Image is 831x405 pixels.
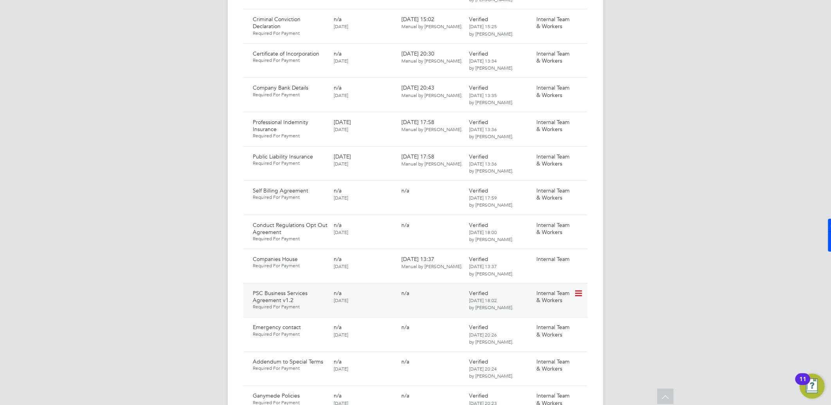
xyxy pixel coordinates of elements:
[334,119,351,126] span: [DATE]
[401,160,462,167] span: Manual by [PERSON_NAME].
[537,16,570,30] span: Internal Team & Workers
[469,187,488,194] span: Verified
[469,297,513,311] span: [DATE] 18:02 by [PERSON_NAME].
[401,126,462,132] span: Manual by [PERSON_NAME].
[401,16,462,30] span: [DATE] 15:02
[253,392,300,400] span: Ganymede Policies
[253,133,327,139] span: Required For Payment
[469,366,513,379] span: [DATE] 20:24 by [PERSON_NAME].
[334,221,342,229] span: n/a
[469,126,513,139] span: [DATE] 13:36 by [PERSON_NAME].
[401,324,409,331] span: n/a
[401,119,462,133] span: [DATE] 17:58
[469,332,513,345] span: [DATE] 20:26 by [PERSON_NAME].
[469,358,488,365] span: Verified
[334,256,342,263] span: n/a
[537,187,570,201] span: Internal Team & Workers
[253,50,319,57] span: Certificate of Incorporation
[334,126,348,132] span: [DATE]
[469,256,488,263] span: Verified
[253,263,327,269] span: Required For Payment
[334,263,348,269] span: [DATE]
[401,58,462,64] span: Manual by [PERSON_NAME].
[469,16,488,23] span: Verified
[334,160,348,167] span: [DATE]
[401,221,409,229] span: n/a
[253,236,327,242] span: Required For Payment
[253,119,308,133] span: Professional Indemnity Insurance
[334,50,342,57] span: n/a
[253,84,308,91] span: Company Bank Details
[537,256,570,263] span: Internal Team
[469,92,513,105] span: [DATE] 13:35 by [PERSON_NAME].
[537,324,570,338] span: Internal Team & Workers
[253,304,327,310] span: Required For Payment
[469,50,488,57] span: Verified
[401,92,462,98] span: Manual by [PERSON_NAME].
[334,84,342,91] span: n/a
[469,153,488,160] span: Verified
[469,84,488,91] span: Verified
[334,366,348,372] span: [DATE]
[401,50,462,64] span: [DATE] 20:30
[799,379,806,389] div: 11
[334,23,348,29] span: [DATE]
[469,324,488,331] span: Verified
[401,187,409,194] span: n/a
[253,331,327,338] span: Required For Payment
[401,153,462,167] span: [DATE] 17:58
[253,365,327,372] span: Required For Payment
[469,229,513,242] span: [DATE] 18:00 by [PERSON_NAME].
[401,290,409,297] span: n/a
[469,263,513,276] span: [DATE] 13:37 by [PERSON_NAME].
[537,221,570,236] span: Internal Team & Workers
[334,153,351,160] span: [DATE]
[469,58,513,71] span: [DATE] 13:34 by [PERSON_NAME].
[469,221,488,229] span: Verified
[537,84,570,98] span: Internal Team & Workers
[334,290,342,297] span: n/a
[537,153,570,167] span: Internal Team & Workers
[253,358,323,365] span: Addendum to Special Terms
[334,187,342,194] span: n/a
[334,229,348,235] span: [DATE]
[334,324,342,331] span: n/a
[253,57,327,63] span: Required For Payment
[253,30,327,36] span: Required For Payment
[334,194,348,201] span: [DATE]
[334,58,348,64] span: [DATE]
[401,256,462,270] span: [DATE] 13:37
[469,23,513,36] span: [DATE] 15:25 by [PERSON_NAME].
[401,392,409,400] span: n/a
[401,84,462,98] span: [DATE] 20:43
[253,221,327,236] span: Conduct Regulations Opt Out Agreement
[334,16,342,23] span: n/a
[253,194,327,200] span: Required For Payment
[253,92,327,98] span: Required For Payment
[469,160,513,174] span: [DATE] 13:36 by [PERSON_NAME].
[800,374,825,399] button: Open Resource Center, 11 new notifications
[537,119,570,133] span: Internal Team & Workers
[537,358,570,373] span: Internal Team & Workers
[253,16,300,30] span: Criminal Conviction Declaration
[334,392,342,400] span: n/a
[334,358,342,365] span: n/a
[253,256,298,263] span: Companies House
[469,119,488,126] span: Verified
[537,290,570,304] span: Internal Team & Workers
[253,324,301,331] span: Emergency contact
[469,194,513,208] span: [DATE] 17:59 by [PERSON_NAME].
[537,50,570,64] span: Internal Team & Workers
[401,358,409,365] span: n/a
[469,392,488,400] span: Verified
[334,92,348,98] span: [DATE]
[253,187,308,194] span: Self Billing Agreement
[334,332,348,338] span: [DATE]
[334,297,348,304] span: [DATE]
[253,160,327,166] span: Required For Payment
[469,290,488,297] span: Verified
[401,23,462,29] span: Manual by [PERSON_NAME].
[253,290,308,304] span: PSC Business Services Agreement v1.2
[253,153,313,160] span: Public Liability Insurance
[401,263,462,269] span: Manual by [PERSON_NAME].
